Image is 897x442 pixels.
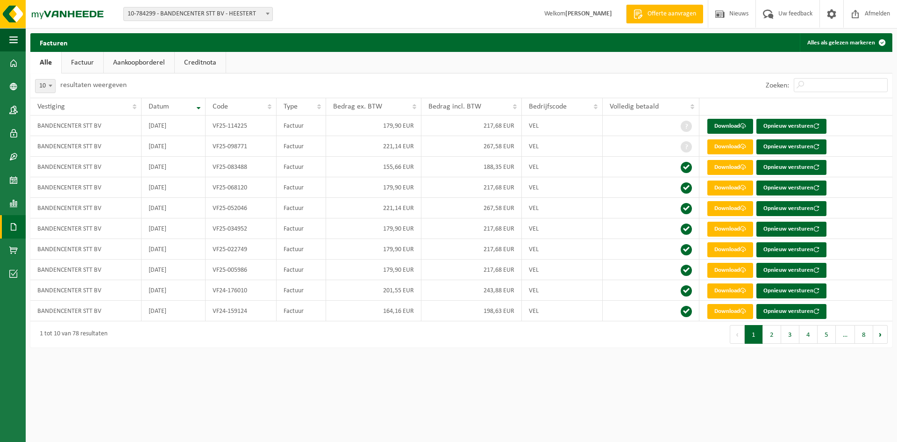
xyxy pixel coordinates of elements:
td: VF25-114225 [206,116,277,136]
td: 267,58 EUR [421,198,522,218]
button: Opnieuw versturen [756,222,826,237]
button: Opnieuw versturen [756,139,826,154]
td: BANDENCENTER STT BV [30,218,142,239]
td: VF25-052046 [206,198,277,218]
td: 217,68 EUR [421,177,522,198]
td: 164,16 EUR [326,301,421,321]
span: 10-784299 - BANDENCENTER STT BV - HEESTERT [124,7,272,21]
td: BANDENCENTER STT BV [30,136,142,157]
td: 198,63 EUR [421,301,522,321]
td: Factuur [277,198,326,218]
td: BANDENCENTER STT BV [30,177,142,198]
td: BANDENCENTER STT BV [30,301,142,321]
td: 188,35 EUR [421,157,522,177]
td: 217,68 EUR [421,260,522,280]
td: Factuur [277,116,326,136]
td: 243,88 EUR [421,280,522,301]
span: Datum [149,103,169,110]
td: VEL [522,301,603,321]
td: Factuur [277,280,326,301]
td: VEL [522,280,603,301]
td: 217,68 EUR [421,239,522,260]
a: Aankoopborderel [104,52,174,73]
a: Download [707,181,753,196]
span: 10 [36,80,55,93]
button: Opnieuw versturen [756,160,826,175]
td: [DATE] [142,198,206,218]
td: BANDENCENTER STT BV [30,198,142,218]
label: resultaten weergeven [60,81,127,89]
td: Factuur [277,218,326,239]
td: [DATE] [142,157,206,177]
td: Factuur [277,177,326,198]
td: VEL [522,116,603,136]
td: VEL [522,218,603,239]
button: Alles als gelezen markeren [800,33,891,52]
td: VF25-005986 [206,260,277,280]
a: Creditnota [175,52,226,73]
td: 179,90 EUR [326,218,421,239]
button: Opnieuw versturen [756,242,826,257]
td: [DATE] [142,116,206,136]
td: Factuur [277,136,326,157]
td: 221,14 EUR [326,136,421,157]
a: Download [707,263,753,278]
td: BANDENCENTER STT BV [30,116,142,136]
a: Download [707,242,753,257]
button: Opnieuw versturen [756,181,826,196]
button: Next [873,325,888,344]
span: … [836,325,855,344]
a: Download [707,160,753,175]
button: 2 [763,325,781,344]
span: Offerte aanvragen [645,9,698,19]
button: 5 [818,325,836,344]
td: [DATE] [142,136,206,157]
span: Type [284,103,298,110]
td: [DATE] [142,280,206,301]
span: 10-784299 - BANDENCENTER STT BV - HEESTERT [123,7,273,21]
td: 179,90 EUR [326,116,421,136]
td: BANDENCENTER STT BV [30,260,142,280]
button: 4 [799,325,818,344]
strong: [PERSON_NAME] [565,10,612,17]
td: VEL [522,136,603,157]
td: Factuur [277,260,326,280]
td: Factuur [277,239,326,260]
a: Download [707,139,753,154]
td: BANDENCENTER STT BV [30,280,142,301]
td: VEL [522,239,603,260]
button: 8 [855,325,873,344]
button: Opnieuw versturen [756,201,826,216]
a: Download [707,201,753,216]
button: Opnieuw versturen [756,263,826,278]
button: 3 [781,325,799,344]
td: Factuur [277,157,326,177]
span: Bedrijfscode [529,103,567,110]
button: Opnieuw versturen [756,283,826,298]
td: VF25-068120 [206,177,277,198]
td: [DATE] [142,239,206,260]
td: Factuur [277,301,326,321]
td: [DATE] [142,218,206,239]
span: Code [213,103,228,110]
td: [DATE] [142,301,206,321]
td: BANDENCENTER STT BV [30,239,142,260]
a: Download [707,119,753,134]
h2: Facturen [30,33,77,51]
td: 221,14 EUR [326,198,421,218]
button: 1 [745,325,763,344]
td: VF24-159124 [206,301,277,321]
span: Bedrag ex. BTW [333,103,382,110]
a: Download [707,222,753,237]
a: Download [707,304,753,319]
span: Volledig betaald [610,103,659,110]
a: Offerte aanvragen [626,5,703,23]
td: [DATE] [142,260,206,280]
span: Vestiging [37,103,65,110]
td: 201,55 EUR [326,280,421,301]
div: 1 tot 10 van 78 resultaten [35,326,107,343]
a: Download [707,283,753,298]
td: VF24-176010 [206,280,277,301]
td: VEL [522,198,603,218]
td: VF25-098771 [206,136,277,157]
